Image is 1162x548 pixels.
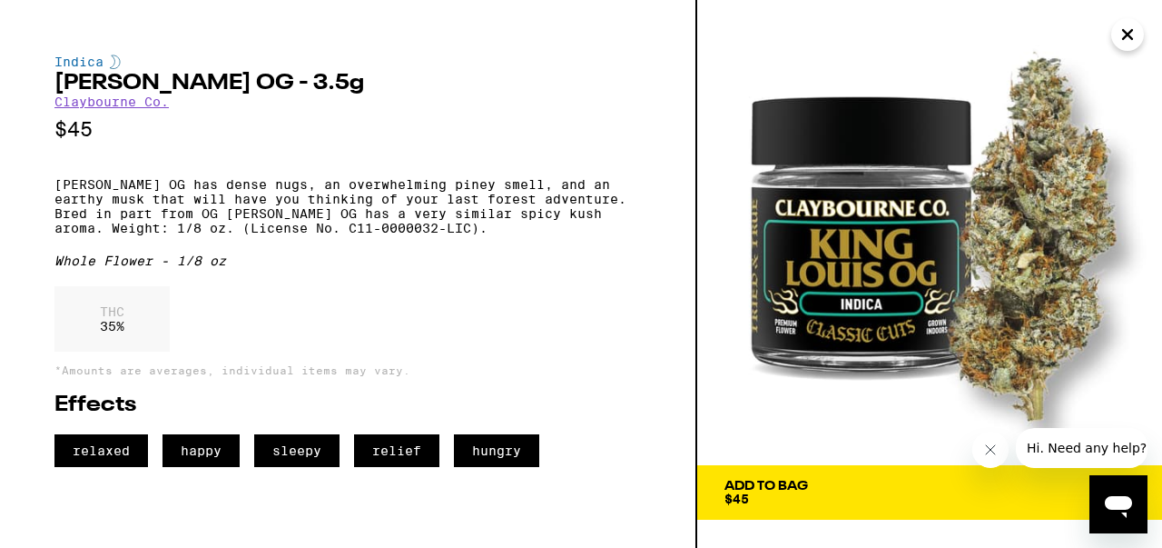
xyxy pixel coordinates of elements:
[110,55,121,69] img: indicaColor.svg
[100,304,124,319] p: THC
[54,177,641,235] p: [PERSON_NAME] OG has dense nugs, an overwhelming piney smell, and an earthy musk that will have y...
[54,394,641,416] h2: Effects
[54,55,641,69] div: Indica
[354,434,439,467] span: relief
[54,434,148,467] span: relaxed
[162,434,240,467] span: happy
[1111,18,1144,51] button: Close
[724,492,749,506] span: $45
[1089,475,1147,533] iframe: Button to launch messaging window
[1016,428,1147,468] iframe: Message from company
[454,434,539,467] span: hungry
[54,364,641,376] p: *Amounts are averages, individual items may vary.
[697,465,1162,520] button: Add To Bag$45
[54,118,641,141] p: $45
[54,95,169,109] a: Claybourne Co.
[54,286,170,352] div: 35 %
[54,73,641,95] h2: [PERSON_NAME] OG - 3.5g
[254,434,340,467] span: sleepy
[724,480,808,493] div: Add To Bag
[54,254,641,268] div: Whole Flower - 1/8 oz
[972,432,1009,468] iframe: Close message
